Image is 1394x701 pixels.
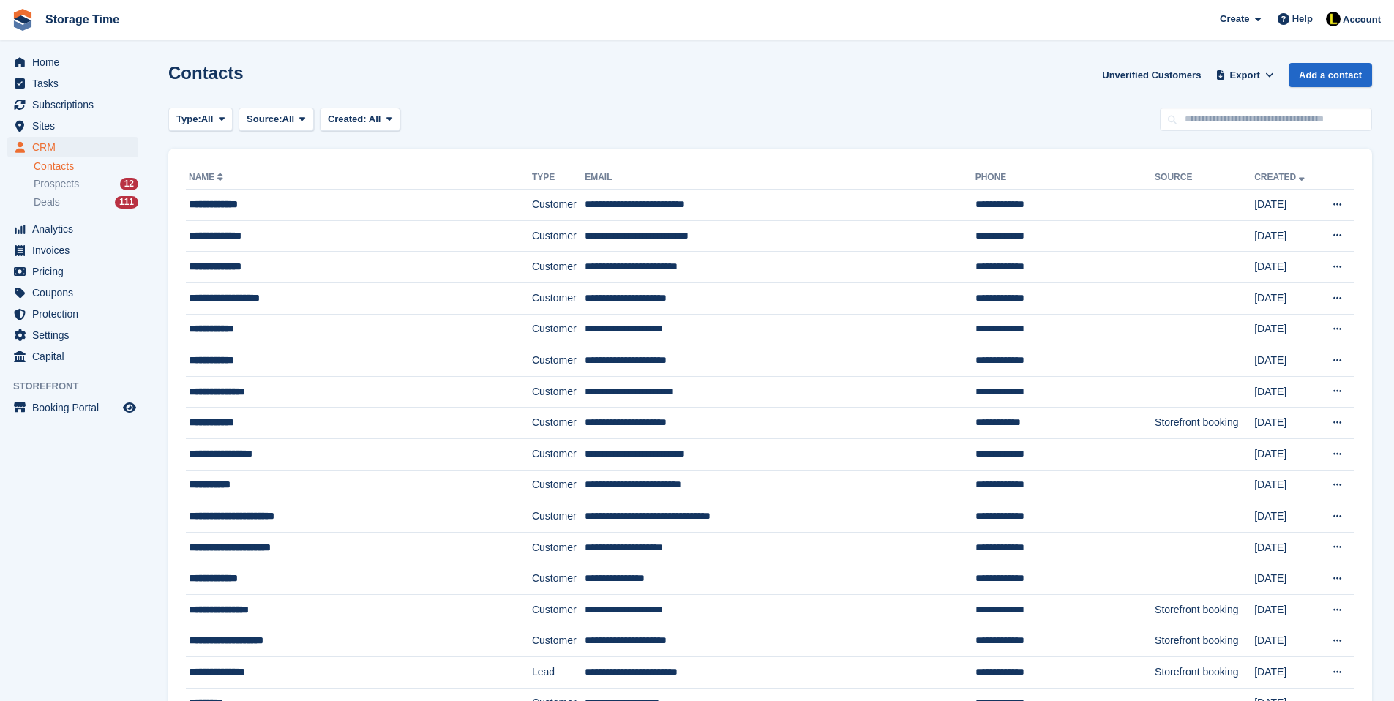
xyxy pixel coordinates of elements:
[532,190,585,221] td: Customer
[1254,438,1318,470] td: [DATE]
[532,345,585,377] td: Customer
[32,73,120,94] span: Tasks
[32,137,120,157] span: CRM
[585,166,975,190] th: Email
[532,657,585,689] td: Lead
[369,113,381,124] span: All
[532,438,585,470] td: Customer
[1230,68,1260,83] span: Export
[532,470,585,501] td: Customer
[1292,12,1313,26] span: Help
[1155,657,1254,689] td: Storefront booking
[7,116,138,136] a: menu
[532,166,585,190] th: Type
[1254,314,1318,345] td: [DATE]
[168,108,233,132] button: Type: All
[532,408,585,439] td: Customer
[239,108,314,132] button: Source: All
[7,94,138,115] a: menu
[32,240,120,260] span: Invoices
[975,166,1155,190] th: Phone
[32,116,120,136] span: Sites
[1254,376,1318,408] td: [DATE]
[328,113,367,124] span: Created:
[532,563,585,595] td: Customer
[1254,501,1318,533] td: [DATE]
[1254,220,1318,252] td: [DATE]
[32,94,120,115] span: Subscriptions
[12,9,34,31] img: stora-icon-8386f47178a22dfd0bd8f6a31ec36ba5ce8667c1dd55bd0f319d3a0aa187defe.svg
[1326,12,1341,26] img: Laaibah Sarwar
[34,195,60,209] span: Deals
[34,160,138,173] a: Contacts
[34,176,138,192] a: Prospects 12
[1254,345,1318,377] td: [DATE]
[1254,563,1318,595] td: [DATE]
[1254,282,1318,314] td: [DATE]
[1254,657,1318,689] td: [DATE]
[7,73,138,94] a: menu
[32,346,120,367] span: Capital
[32,282,120,303] span: Coupons
[532,282,585,314] td: Customer
[7,52,138,72] a: menu
[1254,408,1318,439] td: [DATE]
[1213,63,1277,87] button: Export
[32,52,120,72] span: Home
[121,399,138,416] a: Preview store
[247,112,282,127] span: Source:
[282,112,295,127] span: All
[32,304,120,324] span: Protection
[1254,594,1318,626] td: [DATE]
[1254,470,1318,501] td: [DATE]
[7,346,138,367] a: menu
[320,108,400,132] button: Created: All
[40,7,125,31] a: Storage Time
[1289,63,1372,87] a: Add a contact
[1096,63,1207,87] a: Unverified Customers
[532,376,585,408] td: Customer
[1254,252,1318,283] td: [DATE]
[7,261,138,282] a: menu
[1254,172,1308,182] a: Created
[7,325,138,345] a: menu
[7,240,138,260] a: menu
[32,325,120,345] span: Settings
[1343,12,1381,27] span: Account
[532,594,585,626] td: Customer
[532,532,585,563] td: Customer
[34,177,79,191] span: Prospects
[120,178,138,190] div: 12
[32,397,120,418] span: Booking Portal
[34,195,138,210] a: Deals 111
[1254,190,1318,221] td: [DATE]
[32,261,120,282] span: Pricing
[201,112,214,127] span: All
[7,219,138,239] a: menu
[115,196,138,209] div: 111
[1254,532,1318,563] td: [DATE]
[189,172,226,182] a: Name
[1155,166,1254,190] th: Source
[7,282,138,303] a: menu
[532,314,585,345] td: Customer
[532,626,585,657] td: Customer
[1220,12,1249,26] span: Create
[1155,594,1254,626] td: Storefront booking
[532,252,585,283] td: Customer
[32,219,120,239] span: Analytics
[532,220,585,252] td: Customer
[1155,408,1254,439] td: Storefront booking
[1155,626,1254,657] td: Storefront booking
[13,379,146,394] span: Storefront
[168,63,244,83] h1: Contacts
[532,501,585,533] td: Customer
[1254,626,1318,657] td: [DATE]
[7,137,138,157] a: menu
[176,112,201,127] span: Type:
[7,304,138,324] a: menu
[7,397,138,418] a: menu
